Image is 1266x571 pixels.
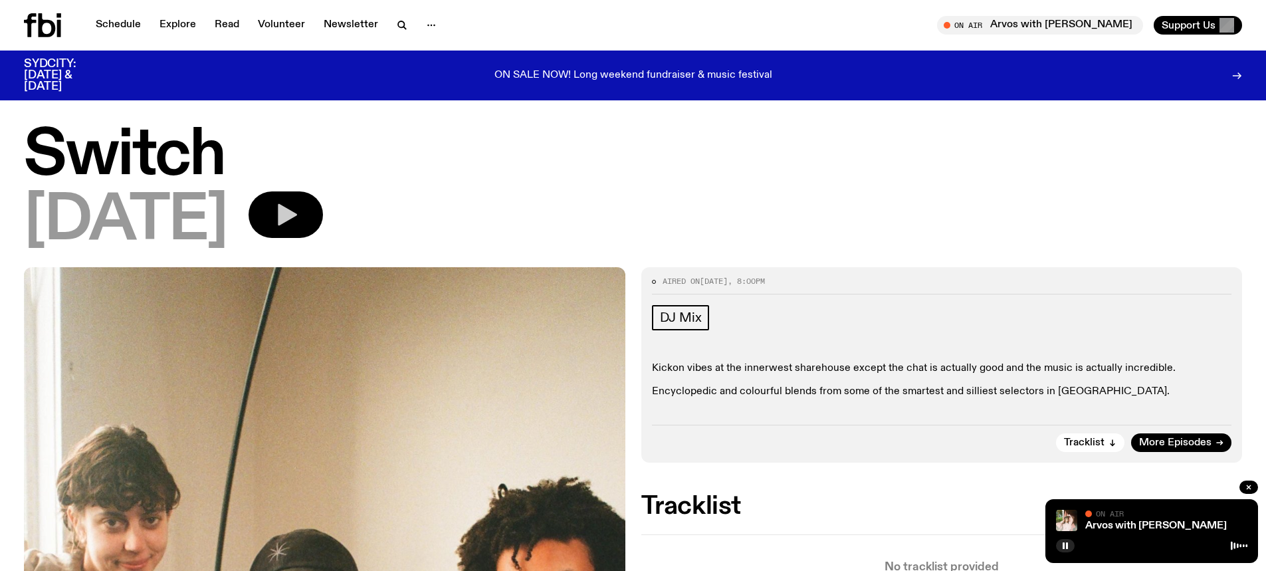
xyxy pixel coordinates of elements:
[207,16,247,35] a: Read
[494,70,772,82] p: ON SALE NOW! Long weekend fundraiser & music festival
[24,191,227,251] span: [DATE]
[24,126,1242,186] h1: Switch
[660,310,702,325] span: DJ Mix
[1064,438,1105,448] span: Tracklist
[1096,509,1124,518] span: On Air
[88,16,149,35] a: Schedule
[652,305,710,330] a: DJ Mix
[1139,438,1212,448] span: More Episodes
[663,276,700,286] span: Aired on
[652,362,1232,375] p: Kickon vibes at the innerwest sharehouse except the chat is actually good and the music is actual...
[316,16,386,35] a: Newsletter
[152,16,204,35] a: Explore
[1056,433,1124,452] button: Tracklist
[728,276,765,286] span: , 8:00pm
[1056,510,1077,531] img: Maleeka stands outside on a balcony. She is looking at the camera with a serious expression, and ...
[1085,520,1227,531] a: Arvos with [PERSON_NAME]
[1162,19,1215,31] span: Support Us
[937,16,1143,35] button: On AirArvos with [PERSON_NAME]
[1131,433,1231,452] a: More Episodes
[1154,16,1242,35] button: Support Us
[700,276,728,286] span: [DATE]
[652,386,1232,411] p: Encyclopedic and colourful blends from some of the smartest and silliest selectors in [GEOGRAPHIC...
[641,495,1243,518] h2: Tracklist
[24,58,109,92] h3: SYDCITY: [DATE] & [DATE]
[250,16,313,35] a: Volunteer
